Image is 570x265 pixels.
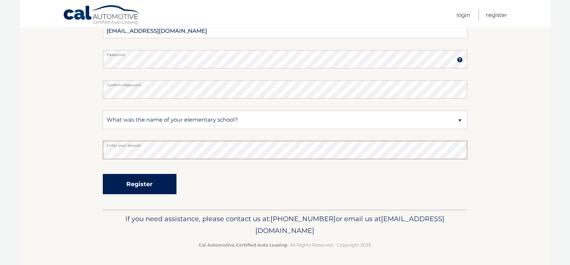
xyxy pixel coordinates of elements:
[103,20,468,38] input: Email
[457,9,471,21] a: Login
[103,80,468,86] label: Confirm Password
[108,213,463,237] p: If you need assistance, please contact us at: or email us at
[486,9,507,21] a: Register
[457,57,463,63] img: tooltip.svg
[103,50,468,56] label: Password
[199,242,287,248] strong: Cal Automotive Certified Auto Leasing
[108,241,463,249] p: - All Rights Reserved - Copyright 2025
[256,215,445,235] span: [EMAIL_ADDRESS][DOMAIN_NAME]
[103,174,176,194] button: Register
[63,5,140,26] a: Cal Automotive
[103,141,468,147] label: Enter your answer
[271,215,336,223] span: [PHONE_NUMBER]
